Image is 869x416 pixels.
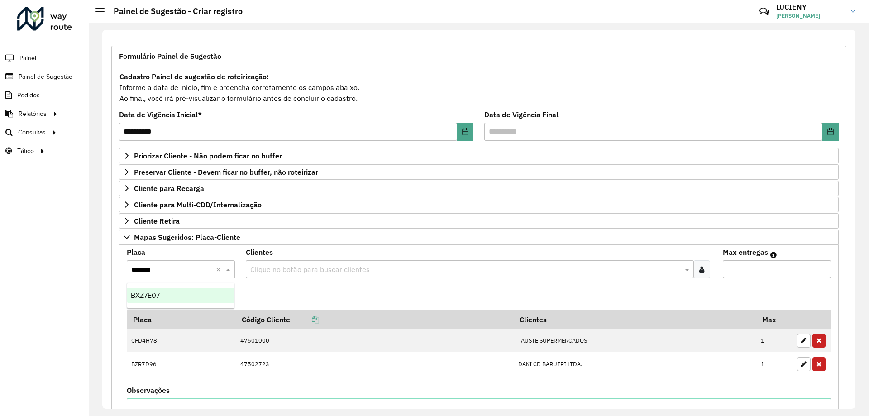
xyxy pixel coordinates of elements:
a: Cliente para Recarga [119,181,839,196]
td: 47502723 [235,352,514,376]
label: Data de Vigência Final [484,109,559,120]
a: Priorizar Cliente - Não podem ficar no buffer [119,148,839,163]
span: Relatórios [19,109,47,119]
label: Placa [127,247,145,258]
th: Código Cliente [235,310,514,329]
a: Copiar [290,315,319,324]
span: Consultas [18,128,46,137]
em: Máximo de clientes que serão colocados na mesma rota com os clientes informados [770,251,777,258]
a: Cliente para Multi-CDD/Internalização [119,197,839,212]
th: Max [756,310,793,329]
th: Placa [127,310,235,329]
span: Formulário Painel de Sugestão [119,53,221,60]
span: Painel [19,53,36,63]
label: Data de Vigência Inicial [119,109,202,120]
span: Preservar Cliente - Devem ficar no buffer, não roteirizar [134,168,318,176]
span: BXZ7E07 [131,292,160,299]
td: CFD4H78 [127,329,235,353]
h2: Painel de Sugestão - Criar registro [105,6,243,16]
span: Priorizar Cliente - Não podem ficar no buffer [134,152,282,159]
td: 47501000 [235,329,514,353]
span: Painel de Sugestão [19,72,72,81]
label: Clientes [246,247,273,258]
th: Clientes [514,310,756,329]
div: Informe a data de inicio, fim e preencha corretamente os campos abaixo. Ao final, você irá pré-vi... [119,71,839,104]
td: TAUSTE SUPERMERCADOS [514,329,756,353]
td: 1 [756,329,793,353]
td: DAKI CD BARUERI LTDA. [514,352,756,376]
ng-dropdown-panel: Options list [127,283,234,309]
span: Tático [17,146,34,156]
span: [PERSON_NAME] [776,12,844,20]
a: Cliente Retira [119,213,839,229]
button: Choose Date [457,123,473,141]
td: 1 [756,352,793,376]
td: BZR7D96 [127,352,235,376]
strong: Cadastro Painel de sugestão de roteirização: [119,72,269,81]
span: Cliente Retira [134,217,180,225]
h3: LUCIENY [776,3,844,11]
label: Observações [127,385,170,396]
span: Pedidos [17,91,40,100]
a: Preservar Cliente - Devem ficar no buffer, não roteirizar [119,164,839,180]
span: Cliente para Multi-CDD/Internalização [134,201,262,208]
span: Mapas Sugeridos: Placa-Cliente [134,234,240,241]
label: Max entregas [723,247,768,258]
button: Choose Date [822,123,839,141]
span: Clear all [216,264,224,275]
span: Cliente para Recarga [134,185,204,192]
a: Contato Rápido [754,2,774,21]
a: Mapas Sugeridos: Placa-Cliente [119,230,839,245]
